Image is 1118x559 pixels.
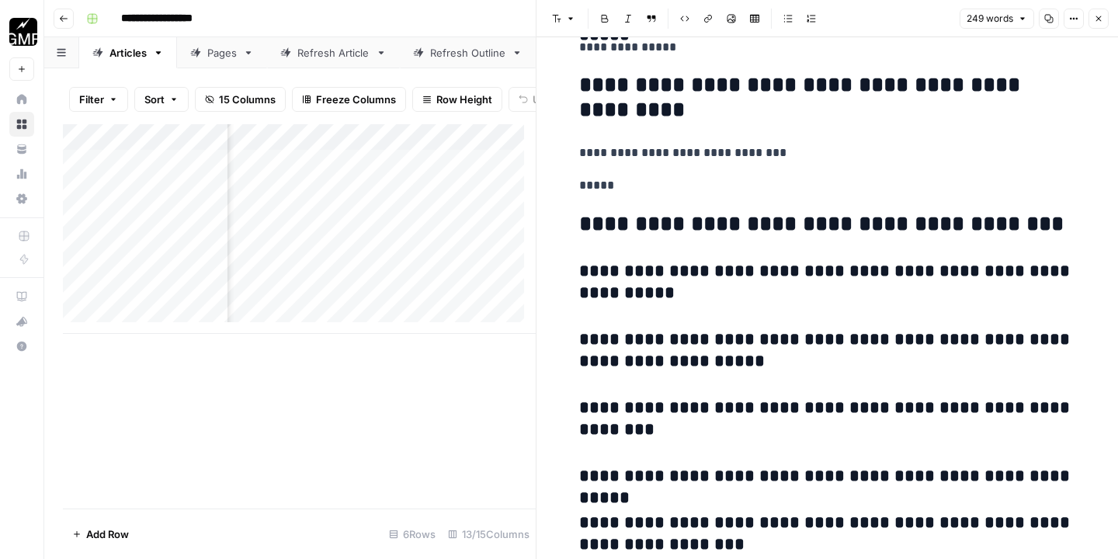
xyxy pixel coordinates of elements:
[9,334,34,359] button: Help + Support
[967,12,1013,26] span: 249 words
[297,45,370,61] div: Refresh Article
[9,309,34,334] button: What's new?
[63,522,138,547] button: Add Row
[9,186,34,211] a: Settings
[292,87,406,112] button: Freeze Columns
[9,112,34,137] a: Browse
[10,310,33,333] div: What's new?
[109,45,147,61] div: Articles
[144,92,165,107] span: Sort
[267,37,400,68] a: Refresh Article
[177,37,267,68] a: Pages
[430,45,505,61] div: Refresh Outline
[9,87,34,112] a: Home
[9,137,34,161] a: Your Data
[86,526,129,542] span: Add Row
[383,522,442,547] div: 6 Rows
[79,37,177,68] a: Articles
[960,9,1034,29] button: 249 words
[400,37,536,68] a: Refresh Outline
[219,92,276,107] span: 15 Columns
[9,12,34,51] button: Workspace: Growth Marketing Pro
[134,87,189,112] button: Sort
[436,92,492,107] span: Row Height
[509,87,569,112] button: Undo
[316,92,396,107] span: Freeze Columns
[412,87,502,112] button: Row Height
[195,87,286,112] button: 15 Columns
[207,45,237,61] div: Pages
[9,18,37,46] img: Growth Marketing Pro Logo
[9,284,34,309] a: AirOps Academy
[442,522,536,547] div: 13/15 Columns
[9,161,34,186] a: Usage
[69,87,128,112] button: Filter
[79,92,104,107] span: Filter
